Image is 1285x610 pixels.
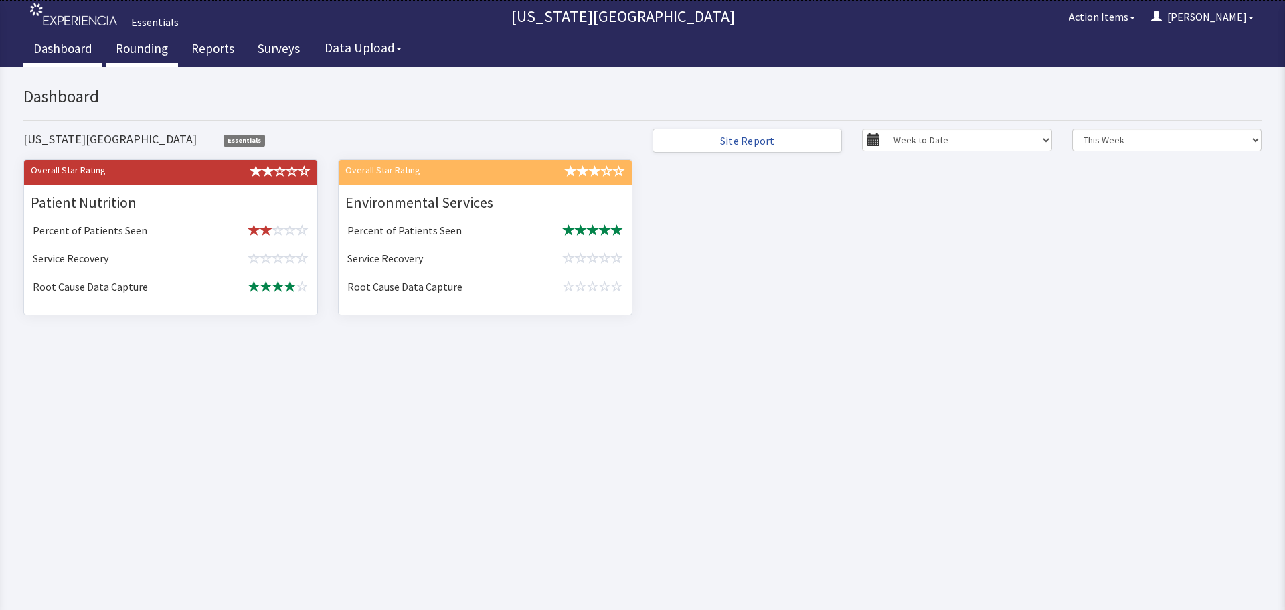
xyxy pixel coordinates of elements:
[1143,3,1262,30] button: [PERSON_NAME]
[27,207,211,235] td: Root Cause Data Capture
[23,33,102,67] a: Dashboard
[248,33,310,67] a: Surveys
[181,33,244,67] a: Reports
[1061,3,1143,30] button: Action Items
[345,125,625,147] div: Environmental Services
[335,96,485,110] div: Overall Star Rating
[27,151,211,179] td: Percent of Patients Seen
[23,66,197,79] h4: [US_STATE][GEOGRAPHIC_DATA]
[21,96,171,110] div: Overall Star Rating
[342,207,525,235] td: Root Cause Data Capture
[106,33,178,67] a: Rounding
[224,68,265,80] span: Essentials
[131,14,179,30] div: Essentials
[342,179,525,207] td: Service Recovery
[30,3,117,25] img: experiencia_logo.png
[23,21,947,40] h2: Dashboard
[653,62,842,86] a: Site Report
[31,125,311,147] div: Patient Nutrition
[317,35,410,60] button: Data Upload
[342,151,525,179] td: Percent of Patients Seen
[27,179,211,207] td: Service Recovery
[185,6,1061,27] p: [US_STATE][GEOGRAPHIC_DATA]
